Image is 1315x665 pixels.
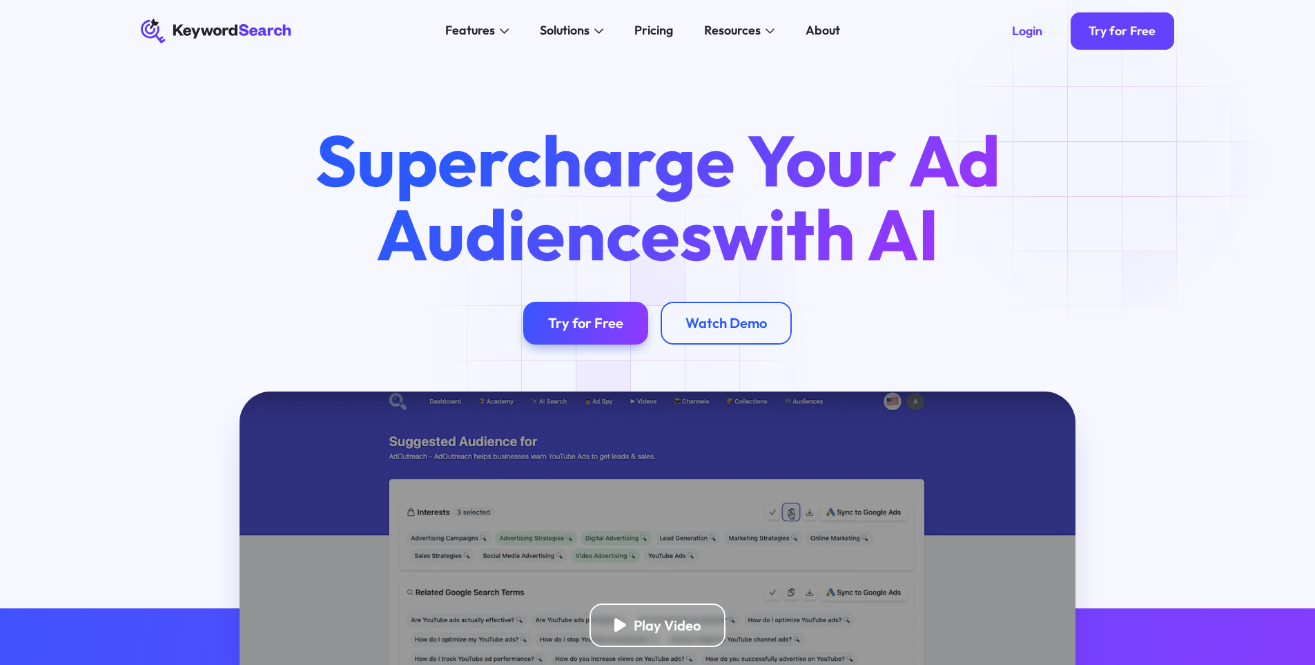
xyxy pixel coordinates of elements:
[445,21,495,40] div: Features
[286,124,1029,270] h1: Supercharge Your Ad Audiences
[712,189,939,279] span: with AI
[685,314,767,331] div: Watch Demo
[634,21,673,40] div: Pricing
[797,19,850,44] a: About
[625,19,683,44] a: Pricing
[1012,23,1042,39] div: Login
[1089,23,1156,39] div: Try for Free
[540,21,590,40] div: Solutions
[806,21,840,40] div: About
[634,617,701,634] div: Play Video
[993,12,1061,50] a: Login
[1071,12,1175,50] a: Try for Free
[704,21,761,40] div: Resources
[523,302,648,345] a: Try for Free
[548,314,623,331] div: Try for Free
